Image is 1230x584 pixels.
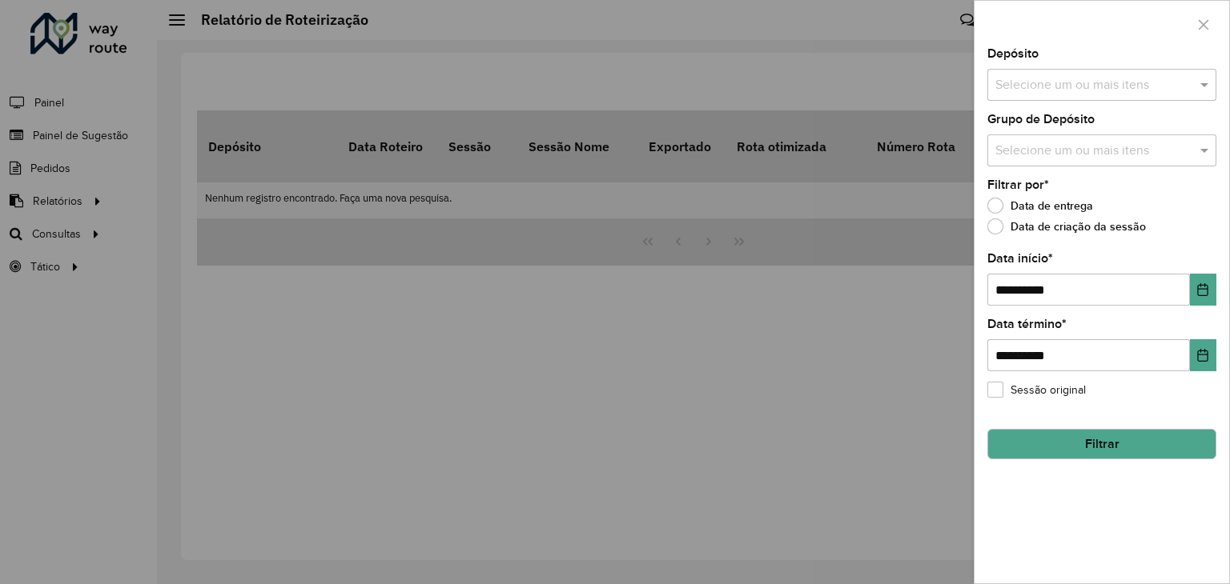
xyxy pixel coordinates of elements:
label: Data término [987,314,1067,334]
button: Choose Date [1190,339,1216,371]
label: Sessão original [987,382,1086,398]
label: Data início [987,249,1053,268]
label: Data de criação da sessão [987,218,1146,234]
label: Grupo de Depósito [987,110,1095,129]
label: Filtrar por [987,175,1049,194]
label: Depósito [987,44,1039,63]
button: Filtrar [987,429,1216,459]
label: Data de entrega [987,198,1093,214]
button: Choose Date [1190,274,1216,306]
